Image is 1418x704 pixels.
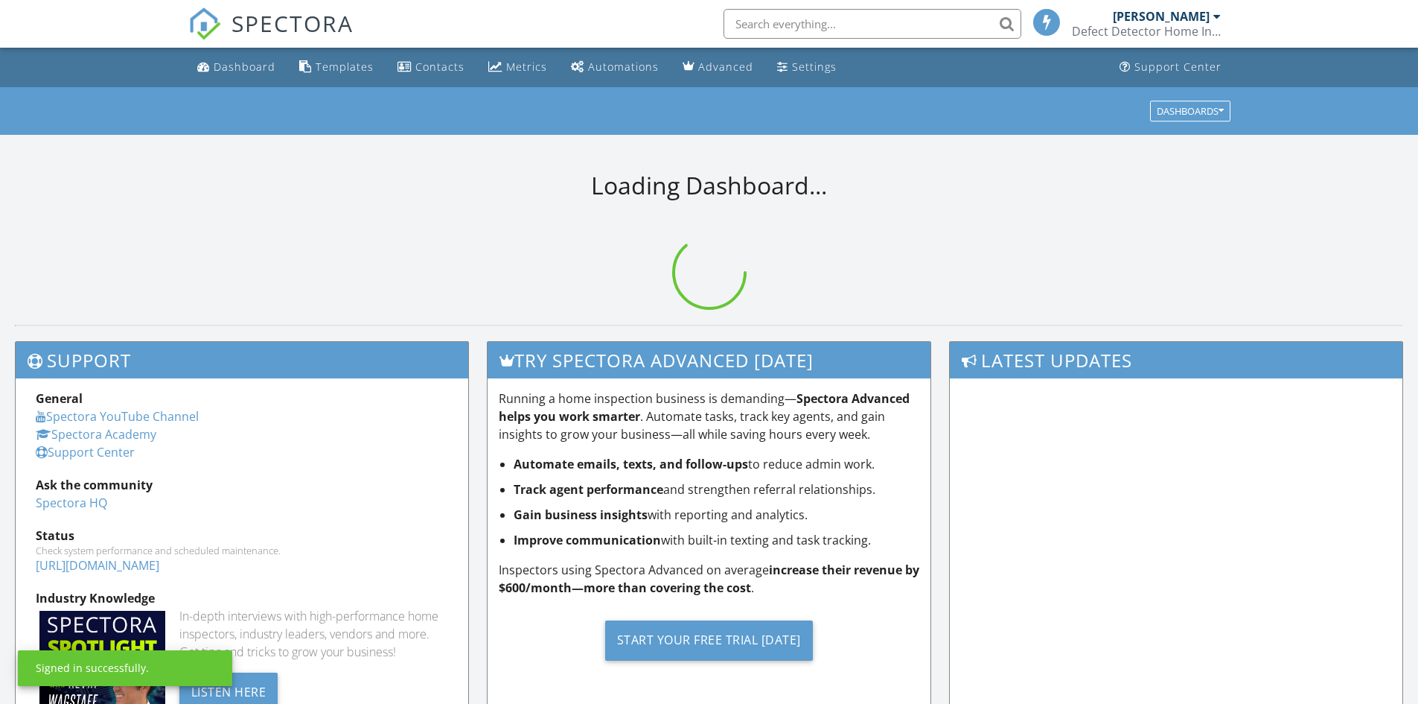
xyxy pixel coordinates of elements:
[1113,9,1210,24] div: [PERSON_NAME]
[514,481,663,498] strong: Track agent performance
[188,7,221,40] img: The Best Home Inspection Software - Spectora
[36,495,107,511] a: Spectora HQ
[36,408,199,425] a: Spectora YouTube Channel
[514,481,920,498] li: and strengthen referral relationships.
[36,444,135,460] a: Support Center
[36,545,448,556] div: Check system performance and scheduled maintenance.
[1134,60,1221,74] div: Support Center
[506,60,547,74] div: Metrics
[482,54,553,81] a: Metrics
[499,561,920,597] p: Inspectors using Spectora Advanced on average .
[514,456,748,472] strong: Automate emails, texts, and follow-ups
[677,54,759,81] a: Advanced
[36,426,156,443] a: Spectora Academy
[514,532,661,548] strong: Improve communication
[231,7,354,39] span: SPECTORA
[605,621,813,661] div: Start Your Free Trial [DATE]
[488,342,931,378] h3: Try spectora advanced [DATE]
[514,531,920,549] li: with built-in texting and task tracking.
[1150,101,1230,121] button: Dashboards
[771,54,843,81] a: Settings
[392,54,470,81] a: Contacts
[36,589,448,607] div: Industry Knowledge
[499,609,920,672] a: Start Your Free Trial [DATE]
[179,683,278,700] a: Listen Here
[724,9,1021,39] input: Search everything...
[499,562,919,596] strong: increase their revenue by $600/month—more than covering the cost
[316,60,374,74] div: Templates
[1114,54,1227,81] a: Support Center
[588,60,659,74] div: Automations
[36,476,448,494] div: Ask the community
[514,455,920,473] li: to reduce admin work.
[1157,106,1224,116] div: Dashboards
[36,557,159,574] a: [URL][DOMAIN_NAME]
[565,54,665,81] a: Automations (Basic)
[415,60,464,74] div: Contacts
[16,342,468,378] h3: Support
[36,390,83,407] strong: General
[499,390,910,425] strong: Spectora Advanced helps you work smarter
[293,54,380,81] a: Templates
[698,60,753,74] div: Advanced
[950,342,1402,378] h3: Latest Updates
[214,60,275,74] div: Dashboard
[1072,24,1221,39] div: Defect Detector Home Inspector LLC
[499,390,920,443] p: Running a home inspection business is demanding— . Automate tasks, track key agents, and gain ins...
[191,54,281,81] a: Dashboard
[36,527,448,545] div: Status
[514,506,920,524] li: with reporting and analytics.
[514,507,648,523] strong: Gain business insights
[792,60,837,74] div: Settings
[36,661,149,676] div: Signed in successfully.
[179,607,448,661] div: In-depth interviews with high-performance home inspectors, industry leaders, vendors and more. Ge...
[188,20,354,51] a: SPECTORA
